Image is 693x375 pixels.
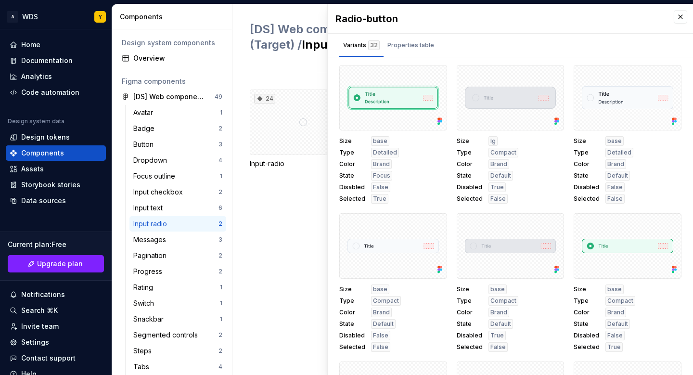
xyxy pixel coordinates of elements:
[21,180,80,190] div: Storybook stories
[133,235,170,245] div: Messages
[339,285,365,293] span: Size
[21,322,59,331] div: Invite team
[250,159,357,168] div: Input-radio
[133,203,167,213] div: Input text
[118,89,226,104] a: [DS] Web components (Target)49
[457,183,483,191] span: Disabled
[218,347,222,355] div: 2
[457,172,483,180] span: State
[490,183,504,191] span: True
[218,252,222,259] div: 2
[373,137,387,145] span: base
[6,161,106,177] a: Assets
[574,343,600,351] span: Selected
[339,297,365,305] span: Type
[220,284,222,291] div: 1
[129,121,226,136] a: Badge2
[490,320,511,328] span: Default
[607,195,623,203] span: False
[129,311,226,327] a: Snackbar1
[129,168,226,184] a: Focus outline1
[133,140,157,149] div: Button
[490,343,506,351] span: False
[607,309,624,316] span: Brand
[490,332,504,339] span: True
[133,108,157,117] div: Avatar
[129,105,226,120] a: Avatar1
[129,232,226,247] a: Messages3
[373,309,390,316] span: Brand
[339,149,365,156] span: Type
[254,94,275,103] div: 24
[373,343,388,351] span: False
[133,283,157,292] div: Rating
[21,88,79,97] div: Code automation
[339,172,365,180] span: State
[343,40,380,50] div: Variants
[6,85,106,100] a: Code automation
[607,343,621,351] span: True
[607,160,624,168] span: Brand
[218,141,222,148] div: 3
[133,155,171,165] div: Dropdown
[457,309,483,316] span: Color
[457,332,483,339] span: Disabled
[457,137,483,145] span: Size
[607,172,628,180] span: Default
[373,320,394,328] span: Default
[373,183,388,191] span: False
[8,117,64,125] div: Design system data
[7,11,18,23] div: A
[133,267,166,276] div: Progress
[218,204,222,212] div: 6
[6,303,106,318] button: Search ⌘K
[6,53,106,68] a: Documentation
[457,195,483,203] span: Selected
[37,259,83,269] span: Upgrade plan
[215,93,222,101] div: 49
[21,40,40,50] div: Home
[490,149,516,156] span: Compact
[220,172,222,180] div: 1
[607,297,633,305] span: Compact
[218,363,222,371] div: 4
[457,160,483,168] span: Color
[21,164,44,174] div: Assets
[339,195,365,203] span: Selected
[8,255,104,272] button: Upgrade plan
[574,309,600,316] span: Color
[21,353,76,363] div: Contact support
[6,335,106,350] a: Settings
[22,12,38,22] div: WDS
[574,160,600,168] span: Color
[6,177,106,193] a: Storybook stories
[574,183,600,191] span: Disabled
[133,314,167,324] div: Snackbar
[129,296,226,311] a: Switch1
[129,264,226,279] a: Progress2
[339,343,365,351] span: Selected
[118,51,226,66] a: Overview
[220,109,222,116] div: 1
[133,251,170,260] div: Pagination
[339,183,365,191] span: Disabled
[457,343,483,351] span: Selected
[129,359,226,375] a: Tabs4
[457,320,483,328] span: State
[339,320,365,328] span: State
[574,320,600,328] span: State
[21,72,52,81] div: Analytics
[6,37,106,52] a: Home
[129,216,226,232] a: Input radio2
[129,280,226,295] a: Rating1
[6,319,106,334] a: Invite team
[129,137,226,152] a: Button3
[6,129,106,145] a: Design tokens
[133,330,202,340] div: Segmented controls
[218,156,222,164] div: 4
[6,145,106,161] a: Components
[387,40,434,50] div: Properties table
[339,160,365,168] span: Color
[6,350,106,366] button: Contact support
[335,12,664,26] div: Radio-button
